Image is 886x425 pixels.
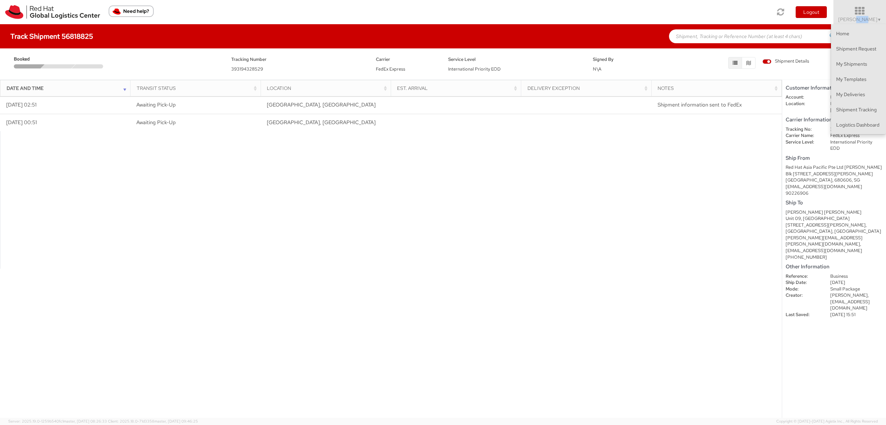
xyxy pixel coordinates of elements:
div: [GEOGRAPHIC_DATA], 680606, SG [786,177,883,184]
dt: Service Level: [780,139,825,146]
dt: Reference: [780,273,825,280]
h5: Signed By [593,57,655,62]
span: ▼ [877,17,882,22]
a: My Deliveries [831,87,886,102]
dt: Last Saved: [780,312,825,318]
h5: Ship From [786,155,883,161]
div: Delivery Exception [527,85,649,92]
dt: Creator: [780,292,825,299]
span: Booked [14,56,44,63]
a: My Shipments [831,56,886,72]
a: Shipment Tracking [831,102,886,117]
dt: Tracking No: [780,126,825,133]
dt: Account: [780,94,825,101]
div: [PHONE_NUMBER] [786,254,883,261]
div: 90226906 [786,190,883,197]
h4: Track Shipment 56818825 [10,33,93,40]
span: Copyright © [DATE]-[DATE] Agistix Inc., All Rights Reserved [776,419,878,424]
h5: Customer Information [786,85,883,91]
div: Location [267,85,389,92]
span: master, [DATE] 09:46:25 [154,419,198,424]
div: Est. Arrival [397,85,519,92]
h5: Service Level [448,57,582,62]
div: [EMAIL_ADDRESS][DOMAIN_NAME] [786,184,883,190]
h5: Carrier [376,57,438,62]
button: Need help? [109,6,154,17]
a: My Templates [831,72,886,87]
span: International Priority EOD [448,66,500,72]
img: rh-logistics-00dfa346123c4ec078e1.svg [5,5,100,19]
span: Awaiting Pick-Up [136,101,176,108]
div: [PERSON_NAME][EMAIL_ADDRESS][PERSON_NAME][DOMAIN_NAME],[EMAIL_ADDRESS][DOMAIN_NAME] [786,235,883,254]
h5: Tracking Number [231,57,365,62]
h5: Carrier Information [786,117,883,123]
span: 393194328529 [231,66,263,72]
span: Awaiting Pick-Up [136,119,176,126]
span: master, [DATE] 08:26:33 [63,419,107,424]
dt: Location: [780,101,825,107]
span: Shipment information sent to FedEx [658,101,742,108]
span: [PERSON_NAME], [830,292,869,298]
span: [PERSON_NAME] [838,16,882,22]
span: SINGAPORE, SG [267,119,376,126]
div: [PERSON_NAME] [PERSON_NAME] [786,209,883,216]
div: [GEOGRAPHIC_DATA], [GEOGRAPHIC_DATA] [786,228,883,235]
h5: Ship To [786,200,883,206]
dt: Mode: [780,286,825,293]
a: Shipment Request [831,41,886,56]
div: Notes [658,85,779,92]
div: Blk [STREET_ADDRESS][PERSON_NAME] [786,171,883,177]
h5: Other Information [786,264,883,270]
div: Red Hat Asia Pacific Pte Ltd [PERSON_NAME] [786,164,883,171]
dt: Carrier Name: [780,132,825,139]
span: SINGAPORE, SG [267,101,376,108]
span: Client: 2025.18.0-71d3358 [108,419,198,424]
span: FedEx Express [376,66,405,72]
span: N\A [593,66,602,72]
span: Server: 2025.19.0-1259b540fc1 [8,419,107,424]
dt: Ship Date: [780,279,825,286]
div: Date and Time [7,85,128,92]
label: Shipment Details [762,58,809,66]
a: Logistics Dashboard [831,117,886,132]
button: Logout [796,6,827,18]
a: Home [831,26,886,41]
input: Shipment, Tracking or Reference Number (at least 4 chars) [669,29,842,43]
div: Unit 09, [GEOGRAPHIC_DATA] [STREET_ADDRESS][PERSON_NAME], [786,215,883,228]
div: Transit Status [137,85,259,92]
span: Shipment Details [762,58,809,65]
